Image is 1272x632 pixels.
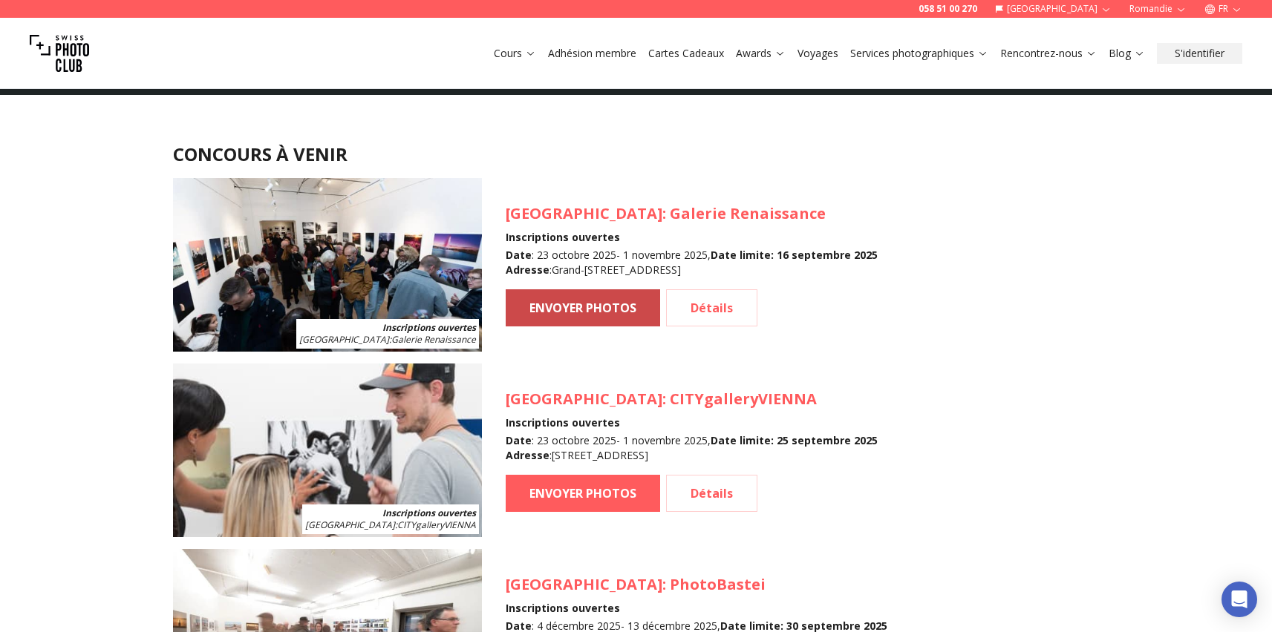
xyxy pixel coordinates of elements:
[506,415,878,430] h4: Inscriptions ouvertes
[299,333,476,346] span: : Galerie Renaissance
[648,46,724,61] a: Cartes Cadeaux
[382,507,476,519] b: Inscriptions ouvertes
[711,433,878,447] b: Date limite : 25 septembre 2025
[798,46,838,61] a: Voyages
[506,263,549,277] b: Adresse
[506,574,887,595] h3: : PhotoBastei
[506,475,660,512] a: ENVOYER PHOTOS
[506,289,660,326] a: ENVOYER PHOTOS
[792,43,844,64] button: Voyages
[506,230,878,245] h4: Inscriptions ouvertes
[488,43,542,64] button: Cours
[506,448,549,462] b: Adresse
[919,3,977,15] a: 058 51 00 270
[506,389,878,409] h3: : CITYgalleryVIENNA
[30,24,89,83] img: Swiss photo club
[506,203,662,223] span: [GEOGRAPHIC_DATA]
[736,46,786,61] a: Awards
[382,321,476,334] b: Inscriptions ouvertes
[494,46,536,61] a: Cours
[666,289,757,326] a: Détails
[666,475,757,512] a: Détails
[711,248,878,262] b: Date limite : 16 septembre 2025
[994,43,1103,64] button: Rencontrez-nous
[506,203,878,224] h3: : Galerie Renaissance
[506,574,662,594] span: [GEOGRAPHIC_DATA]
[506,601,887,616] h4: Inscriptions ouvertes
[506,248,878,277] div: : 23 octobre 2025 - 1 novembre 2025 , : Grand-[STREET_ADDRESS]
[173,142,1100,166] h2: CONCOURS À VENIR
[173,178,482,352] img: SPC Photo Awards Genève: octobre 2025
[542,43,642,64] button: Adhésion membre
[850,46,988,61] a: Services photographiques
[1157,43,1242,64] button: S'identifier
[506,433,532,447] b: Date
[730,43,792,64] button: Awards
[1109,46,1145,61] a: Blog
[844,43,994,64] button: Services photographiques
[173,363,482,537] img: SPC Photo Awards VIENNA October 2025
[1103,43,1151,64] button: Blog
[305,519,395,531] span: [GEOGRAPHIC_DATA]
[1000,46,1097,61] a: Rencontrez-nous
[642,43,730,64] button: Cartes Cadeaux
[1222,582,1257,617] div: Open Intercom Messenger
[299,333,389,346] span: [GEOGRAPHIC_DATA]
[506,248,532,262] b: Date
[506,433,878,463] div: : 23 octobre 2025 - 1 novembre 2025 , : [STREET_ADDRESS]
[548,46,636,61] a: Adhésion membre
[506,389,662,409] span: [GEOGRAPHIC_DATA]
[305,519,476,531] span: : CITYgalleryVIENNA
